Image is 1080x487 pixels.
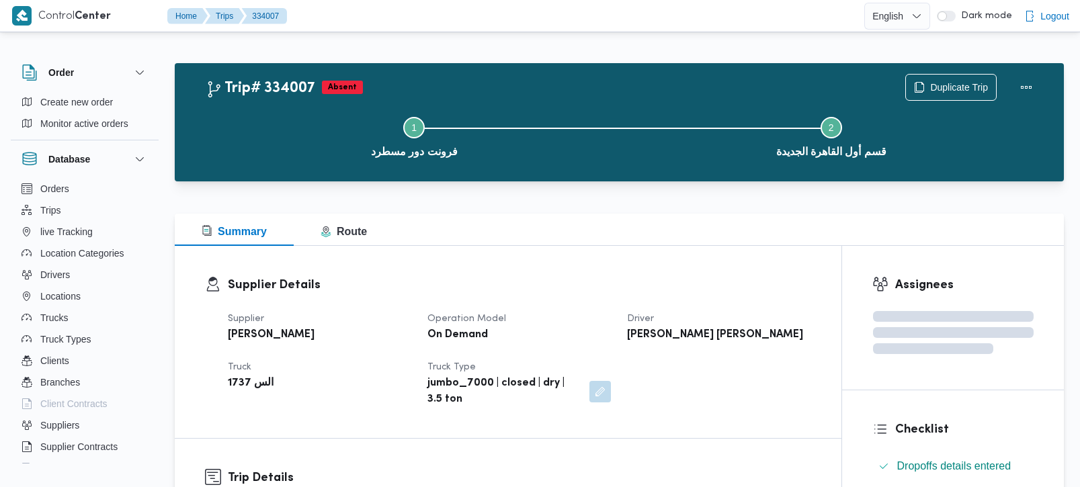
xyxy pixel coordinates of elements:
span: Duplicate Trip [930,79,988,95]
h3: Supplier Details [228,276,811,294]
h3: Trip Details [228,469,811,487]
h3: Assignees [895,276,1034,294]
button: Home [167,8,208,24]
button: فرونت دور مسطرد [206,101,623,171]
button: Monitor active orders [16,113,153,134]
button: 334007 [241,8,287,24]
span: Supplier Contracts [40,439,118,455]
span: Suppliers [40,417,79,433]
button: Trips [205,8,244,24]
span: Dark mode [956,11,1012,21]
span: Dropoffs details entered [897,458,1011,474]
span: Drivers [40,267,70,283]
span: 2 [829,122,834,133]
span: Trips [40,202,61,218]
button: Supplier Contracts [16,436,153,457]
button: Drivers [16,264,153,285]
span: Supplier [228,314,264,323]
span: live Tracking [40,224,93,240]
span: Trucks [40,310,68,326]
button: Orders [16,178,153,200]
button: live Tracking [16,221,153,242]
span: Absent [322,81,363,94]
b: Absent [328,83,357,91]
button: Trips [16,200,153,221]
b: [PERSON_NAME] [PERSON_NAME] [627,327,803,343]
span: Locations [40,288,81,304]
span: Route [321,226,367,237]
button: Clients [16,350,153,371]
button: Branches [16,371,153,393]
span: Clients [40,353,69,369]
span: Truck Type [427,363,476,371]
button: Duplicate Trip [905,74,997,101]
button: Actions [1013,74,1040,101]
b: [PERSON_NAME] [228,327,315,343]
span: Location Categories [40,245,124,261]
span: فرونت دور مسطرد [371,144,458,160]
span: 1 [411,122,417,133]
span: Truck [228,363,251,371]
span: Summary [202,226,267,237]
button: Database [22,151,148,167]
button: Suppliers [16,414,153,436]
span: Driver [627,314,654,323]
h3: Checklist [895,420,1034,439]
span: Branches [40,374,80,390]
b: On Demand [427,327,488,343]
span: Monitor active orders [40,116,128,132]
img: X8yXhbKr1z7QwAAAABJRU5ErkJggg== [12,6,32,26]
button: Truck Types [16,328,153,350]
span: Truck Types [40,331,91,347]
b: jumbo_7000 | closed | dry | 3.5 ton [427,375,580,408]
button: Trucks [16,307,153,328]
b: الس 1737 [228,375,274,392]
span: Operation Model [427,314,506,323]
button: Logout [1019,3,1075,30]
button: Devices [16,457,153,479]
button: Client Contracts [16,393,153,414]
span: Logout [1040,8,1069,24]
div: Order [11,91,159,140]
span: Client Contracts [40,396,108,412]
button: Create new order [16,91,153,113]
b: Center [75,11,111,21]
span: قسم أول القاهرة الجديدة [776,144,886,160]
h3: Database [48,151,90,167]
span: Devices [40,460,74,476]
span: Create new order [40,94,113,110]
button: Location Categories [16,242,153,264]
div: Database [11,178,159,469]
span: Orders [40,181,69,197]
button: قسم أول القاهرة الجديدة [623,101,1040,171]
h2: Trip# 334007 [206,80,315,97]
span: Dropoffs details entered [897,460,1011,472]
button: Order [22,64,148,81]
button: Locations [16,285,153,307]
button: Dropoffs details entered [873,455,1034,477]
h3: Order [48,64,74,81]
